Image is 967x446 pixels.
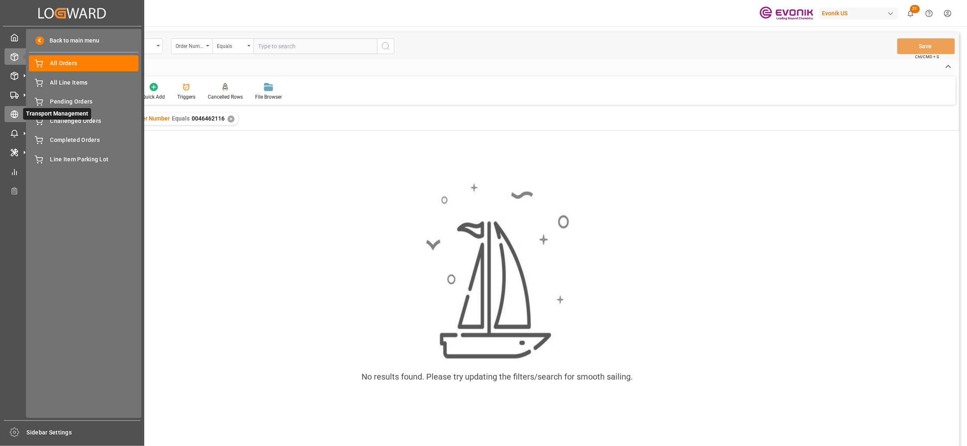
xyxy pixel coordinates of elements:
span: 0046462116 [192,115,225,122]
span: Challenged Orders [50,117,139,125]
span: Transport Management [23,108,91,120]
button: search button [377,38,394,54]
img: smooth_sailing.jpeg [425,182,569,360]
div: Triggers [177,93,195,101]
span: Completed Orders [50,136,139,144]
div: Evonik US [819,7,898,19]
span: Equals [172,115,190,122]
span: All Orders [50,59,139,68]
button: show 21 new notifications [901,4,920,23]
span: Order Number [133,115,170,122]
div: No results found. Please try updating the filters/search for smooth sailing. [361,370,633,383]
a: Challenged Orders [29,113,138,129]
div: Quick Add [142,93,165,101]
div: Equals [217,40,245,50]
a: My Reports [5,163,140,179]
button: Help Center [920,4,939,23]
span: Line Item Parking Lot [50,155,139,164]
a: All Orders [29,55,138,71]
a: My Cockpit [5,29,140,45]
span: Pending Orders [50,97,139,106]
a: Completed Orders [29,132,138,148]
span: Ctrl/CMD + S [915,54,939,60]
a: All Line Items [29,74,138,90]
span: All Line Items [50,78,139,87]
input: Type to search [253,38,377,54]
span: Sidebar Settings [27,428,141,437]
a: Line Item Parking Lot [29,151,138,167]
a: Transport Planner [5,183,140,199]
div: Order Number [176,40,204,50]
span: Back to main menu [44,36,100,45]
button: Evonik US [819,5,901,21]
button: open menu [171,38,212,54]
button: open menu [212,38,253,54]
button: Save [897,38,955,54]
div: File Browser [255,93,282,101]
span: 21 [910,5,920,13]
div: Cancelled Rows [208,93,243,101]
div: ✕ [228,116,235,123]
a: Pending Orders [29,94,138,110]
img: Evonik-brand-mark-Deep-Purple-RGB.jpeg_1700498283.jpeg [760,6,813,21]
